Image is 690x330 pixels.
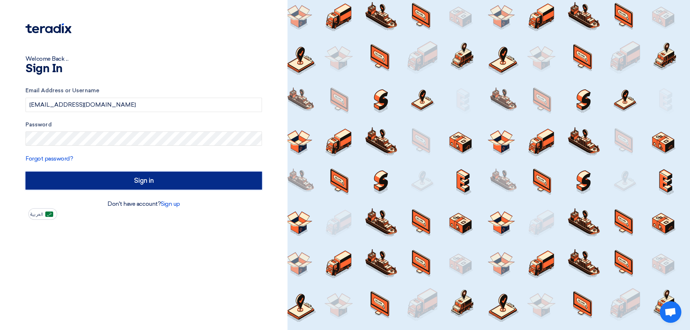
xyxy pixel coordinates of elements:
div: Open chat [660,301,681,323]
div: Don't have account? [26,200,262,208]
input: Sign in [26,172,262,190]
span: العربية [30,212,43,217]
label: Password [26,121,262,129]
img: ar-AR.png [45,212,53,217]
img: Teradix logo [26,23,72,33]
a: Sign up [161,200,180,207]
div: Welcome Back ... [26,55,262,63]
button: العربية [28,208,57,220]
label: Email Address or Username [26,87,262,95]
input: Enter your business email or username [26,98,262,112]
h1: Sign In [26,63,262,75]
a: Forgot password? [26,155,73,162]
